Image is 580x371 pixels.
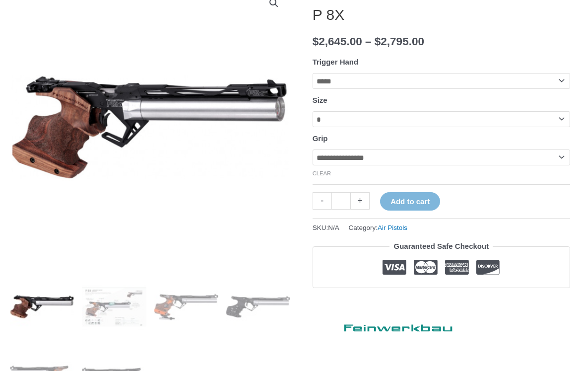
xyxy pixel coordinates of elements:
label: Grip [313,134,328,143]
a: Air Pistols [378,224,407,231]
img: P 8X [10,275,74,339]
input: Product quantity [331,192,351,210]
span: – [365,35,372,48]
a: Feinwerkbau [313,315,461,336]
iframe: Customer reviews powered by Trustpilot [313,296,570,307]
span: SKU: [313,222,339,234]
img: P 8X - Image 3 [154,275,218,339]
button: Add to cart [380,192,440,211]
legend: Guaranteed Safe Checkout [389,239,493,253]
a: + [351,192,370,210]
span: $ [375,35,381,48]
label: Trigger Hand [313,58,359,66]
a: - [313,192,331,210]
label: Size [313,96,327,104]
span: $ [313,35,319,48]
h1: P 8X [313,6,570,24]
a: Clear options [313,170,331,176]
bdi: 2,795.00 [375,35,424,48]
span: N/A [328,224,339,231]
span: Category: [348,222,407,234]
img: P 8X - Image 2 [82,275,146,339]
img: P 8X - Image 4 [226,275,290,339]
bdi: 2,645.00 [313,35,362,48]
